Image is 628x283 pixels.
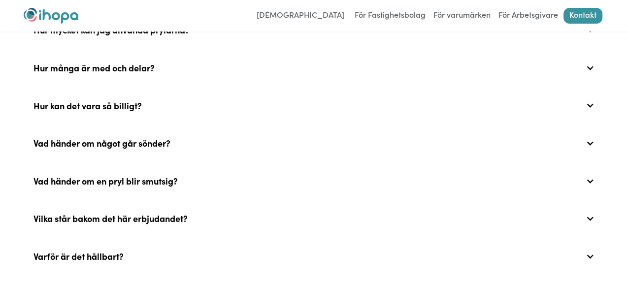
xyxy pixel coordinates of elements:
div: Hur kan det vara så billigt? [33,100,142,111]
div: Hur kan det vara så billigt? [24,90,604,121]
div: Vad händer om något går sönder? [33,138,170,149]
div: Varför är det hållbart? [33,251,124,262]
a: För Arbetsgivare [496,8,561,24]
div: Hur mycket kan jag använda prylarna? [33,25,190,35]
div: Vilka står bakom det här erbjudandet? [33,213,188,224]
div: Varför är det hållbart? [24,241,604,272]
a: Kontakt [563,8,602,24]
div: Vilka står bakom det här erbjudandet? [24,203,604,234]
div: Vad händer om en pryl blir smutsig? [33,176,178,187]
a: [DEMOGRAPHIC_DATA] [252,8,349,24]
a: För Fastighetsbolag [352,8,428,24]
div: Vad händer om något går sönder? [24,127,604,159]
a: home [24,8,78,24]
div: Vad händer om en pryl blir smutsig? [24,165,604,197]
a: För varumärken [431,8,493,24]
div: Hur många är med och delar? [24,52,604,84]
img: ihopa logo [24,8,78,24]
div: Hur många är med och delar? [33,63,155,73]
